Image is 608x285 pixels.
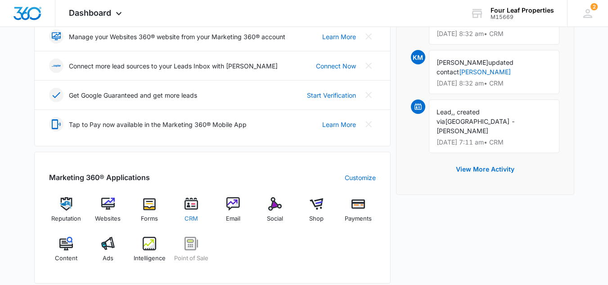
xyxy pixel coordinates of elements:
span: [GEOGRAPHIC_DATA] - [PERSON_NAME] [437,118,515,135]
a: Learn More [322,32,356,41]
p: Get Google Guaranteed and get more leads [69,90,197,100]
p: [DATE] 8:32 am • CRM [437,31,552,37]
a: Customize [345,173,376,182]
span: , created via [437,108,480,125]
a: Intelligence [132,237,167,269]
button: Close [361,88,376,102]
span: Payments [345,214,372,223]
div: account id [491,14,554,20]
span: Ads [103,254,113,263]
span: Social [267,214,283,223]
span: Websites [95,214,121,223]
p: Tap to Pay now available in the Marketing 360® Mobile App [69,120,247,129]
a: Websites [90,197,125,230]
a: Start Verification [307,90,356,100]
span: KM [411,50,425,64]
span: Intelligence [134,254,166,263]
span: Reputation [51,214,81,223]
a: Payments [341,197,376,230]
a: Ads [90,237,125,269]
div: account name [491,7,554,14]
a: Forms [132,197,167,230]
a: Social [257,197,292,230]
p: [DATE] 7:11 am • CRM [437,139,552,145]
p: Connect more lead sources to your Leads Inbox with [PERSON_NAME] [69,61,278,71]
a: Learn More [322,120,356,129]
span: Shop [309,214,324,223]
span: [PERSON_NAME] [437,59,488,66]
span: Dashboard [69,8,111,18]
div: notifications count [590,3,598,10]
a: Content [49,237,84,269]
button: Close [361,29,376,44]
span: Content [55,254,77,263]
a: Shop [299,197,334,230]
a: CRM [174,197,209,230]
a: [PERSON_NAME] [459,68,511,76]
a: Reputation [49,197,84,230]
a: Point of Sale [174,237,209,269]
h2: Marketing 360® Applications [49,172,150,183]
button: Close [361,59,376,73]
p: Manage your Websites 360® website from your Marketing 360® account [69,32,285,41]
span: Email [226,214,240,223]
a: Connect Now [316,61,356,71]
button: View More Activity [447,158,523,180]
span: Point of Sale [174,254,208,263]
span: CRM [185,214,198,223]
span: Lead, [437,108,453,116]
a: Email [216,197,251,230]
button: Close [361,117,376,131]
p: [DATE] 8:32 am • CRM [437,80,552,86]
span: Forms [141,214,158,223]
span: 2 [590,3,598,10]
